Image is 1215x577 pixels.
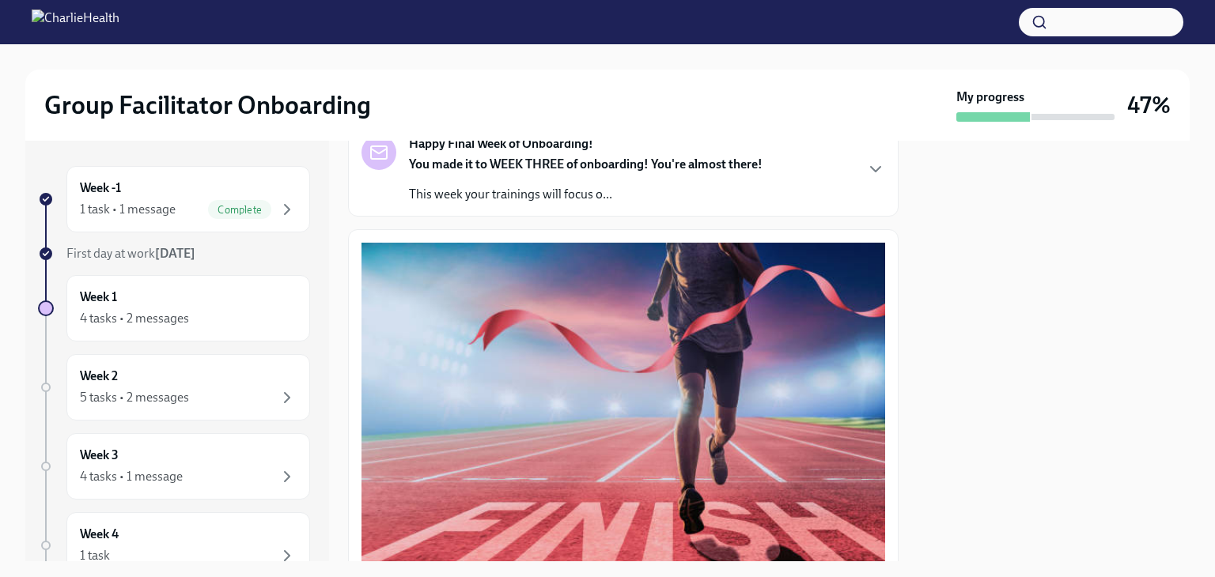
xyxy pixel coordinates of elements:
[208,204,271,216] span: Complete
[44,89,371,121] h2: Group Facilitator Onboarding
[80,468,183,485] div: 4 tasks • 1 message
[80,526,119,543] h6: Week 4
[38,354,310,420] a: Week 25 tasks • 2 messages
[80,368,118,385] h6: Week 2
[1127,91,1171,119] h3: 47%
[80,288,117,306] h6: Week 1
[38,433,310,500] a: Week 34 tasks • 1 message
[66,246,195,261] span: First day at work
[956,89,1024,106] strong: My progress
[32,9,119,35] img: CharlieHealth
[155,246,195,261] strong: [DATE]
[38,245,310,262] a: First day at work[DATE]
[80,547,110,564] div: 1 task
[409,157,763,172] strong: You made it to WEEK THREE of onboarding! You're almost there!
[80,201,176,218] div: 1 task • 1 message
[80,389,189,406] div: 5 tasks • 2 messages
[38,166,310,232] a: Week -11 task • 1 messageComplete
[409,186,763,203] p: This week your trainings will focus o...
[80,310,189,327] div: 4 tasks • 2 messages
[409,135,593,153] strong: Happy Final Week of Onboarding!
[38,275,310,341] a: Week 14 tasks • 2 messages
[80,179,121,197] h6: Week -1
[80,447,119,464] h6: Week 3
